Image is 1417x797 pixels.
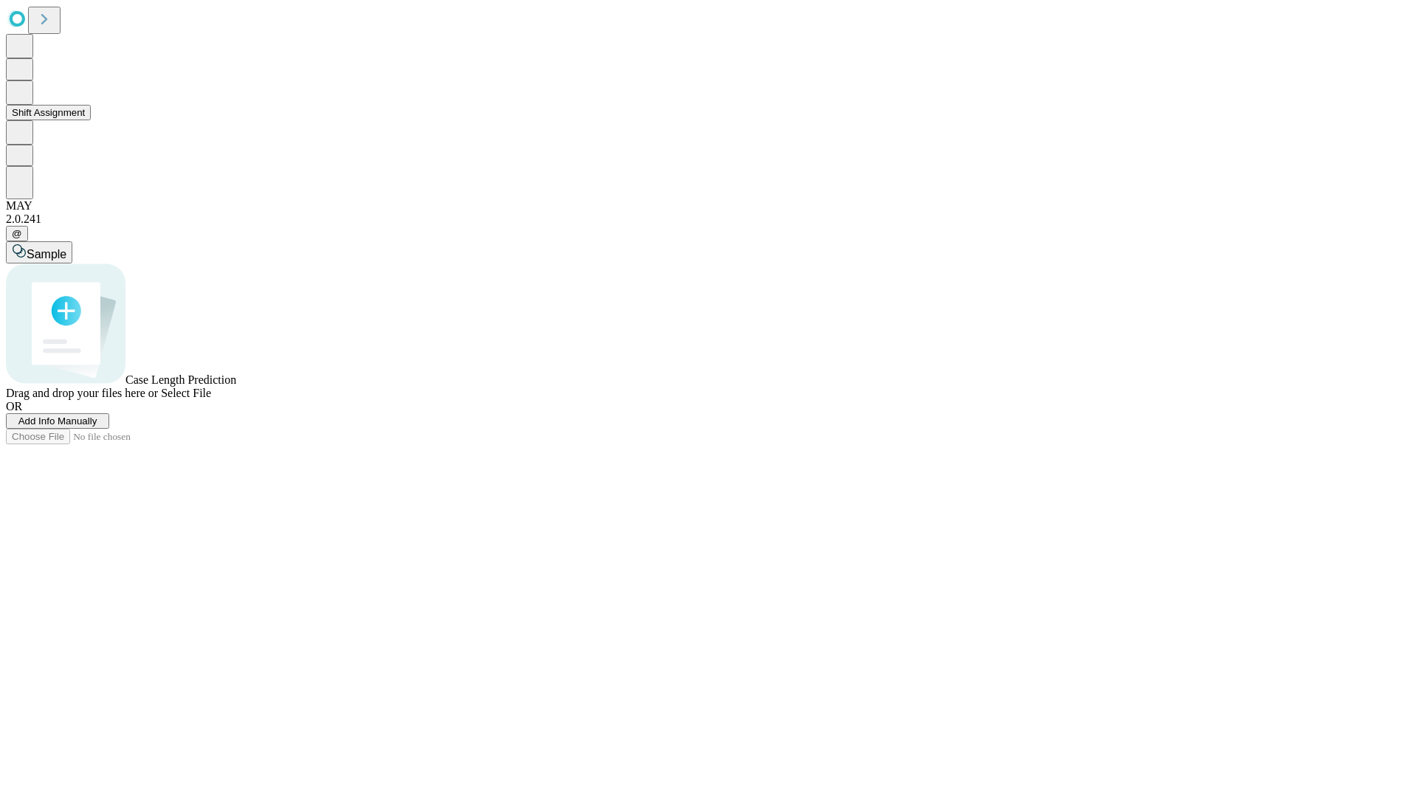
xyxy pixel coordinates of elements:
[6,105,91,120] button: Shift Assignment
[6,199,1411,213] div: MAY
[6,241,72,263] button: Sample
[6,213,1411,226] div: 2.0.241
[27,248,66,261] span: Sample
[6,226,28,241] button: @
[6,387,158,399] span: Drag and drop your files here or
[18,415,97,427] span: Add Info Manually
[161,387,211,399] span: Select File
[12,228,22,239] span: @
[6,400,22,413] span: OR
[125,373,236,386] span: Case Length Prediction
[6,413,109,429] button: Add Info Manually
